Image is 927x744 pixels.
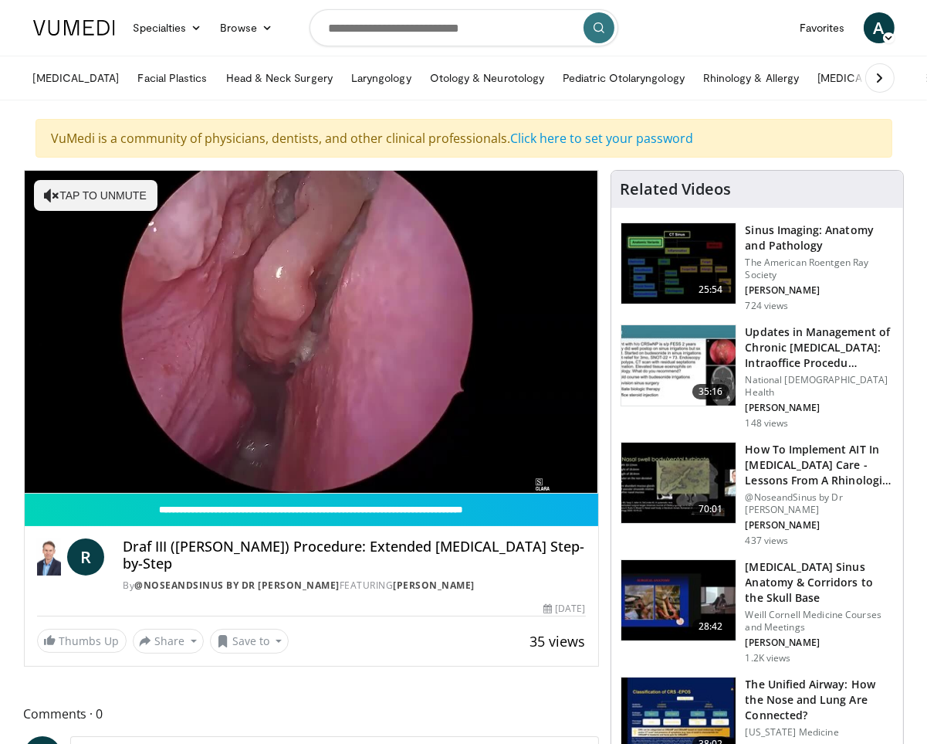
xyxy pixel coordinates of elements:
[393,579,475,592] a: [PERSON_NAME]
[746,284,894,297] p: [PERSON_NAME]
[746,417,789,430] p: 148 views
[124,12,211,43] a: Specialties
[37,538,62,576] img: @NoseandSinus by Dr Richard Harvey
[621,325,736,406] img: 4d46ad28-bf85-4ffa-992f-e5d3336e5220.150x105_q85_crop-smart_upscale.jpg
[511,130,694,147] a: Click here to set your password
[746,374,894,399] p: National [DEMOGRAPHIC_DATA] Health
[25,171,598,494] video-js: Video Player
[746,652,791,664] p: 1.2K views
[746,256,894,281] p: The American Roentgen Ray Society
[746,300,789,312] p: 724 views
[36,119,892,158] div: VuMedi is a community of physicians, dentists, and other clinical professionals.
[746,402,894,414] p: [PERSON_NAME]
[746,223,894,253] h3: Sinus Imaging: Anatomy and Pathology
[692,384,729,399] span: 35:16
[621,223,894,312] a: 25:54 Sinus Imaging: Anatomy and Pathology The American Roentgen Ray Society [PERSON_NAME] 724 views
[621,443,736,523] img: 3d43f09a-5d0c-4774-880e-3909ea54edb9.150x105_q85_crop-smart_upscale.jpg
[621,180,732,199] h4: Related Videos
[621,560,736,640] img: 276d523b-ec6d-4eb7-b147-bbf3804ee4a7.150x105_q85_crop-smart_upscale.jpg
[123,538,585,572] h4: Draf III ([PERSON_NAME]) Procedure: Extended [MEDICAL_DATA] Step-by-Step
[808,63,913,93] a: [MEDICAL_DATA]
[211,12,282,43] a: Browse
[746,324,894,371] h3: Updates in Management of Chronic [MEDICAL_DATA]: Intraoffice Procedu…
[37,629,127,653] a: Thumbs Up
[123,579,585,593] div: By FEATURING
[692,282,729,297] span: 25:54
[692,501,729,517] span: 70:01
[621,223,736,304] img: 5d00bf9a-6682-42b9-8190-7af1e88f226b.150x105_q85_crop-smart_upscale.jpg
[24,704,599,724] span: Comments 0
[746,442,894,488] h3: How To Implement AIT In [MEDICAL_DATA] Care - Lessons From A Rhinologist A…
[67,538,104,576] a: R
[864,12,895,43] a: A
[34,180,157,211] button: Tap to unmute
[217,63,342,93] a: Head & Neck Surgery
[421,63,553,93] a: Otology & Neurotology
[342,63,421,93] a: Laryngology
[210,629,289,654] button: Save to
[133,629,205,654] button: Share
[746,535,789,547] p: 437 views
[746,637,894,649] p: [PERSON_NAME]
[694,63,808,93] a: Rhinology & Allergy
[621,442,894,547] a: 70:01 How To Implement AIT In [MEDICAL_DATA] Care - Lessons From A Rhinologist A… @NoseandSinus b...
[24,63,129,93] a: [MEDICAL_DATA]
[746,677,894,723] h3: The Unified Airway: How the Nose and Lung Are Connected?
[310,9,618,46] input: Search topics, interventions
[128,63,216,93] a: Facial Plastics
[790,12,854,43] a: Favorites
[543,602,585,616] div: [DATE]
[746,559,894,606] h3: [MEDICAL_DATA] Sinus Anatomy & Corridors to the Skull Base
[746,726,894,739] p: [US_STATE] Medicine
[746,491,894,516] p: @NoseandSinus by Dr [PERSON_NAME]
[621,559,894,664] a: 28:42 [MEDICAL_DATA] Sinus Anatomy & Corridors to the Skull Base Weill Cornell Medicine Courses a...
[746,519,894,532] p: [PERSON_NAME]
[746,609,894,634] p: Weill Cornell Medicine Courses and Meetings
[134,579,340,592] a: @NoseandSinus by Dr [PERSON_NAME]
[621,324,894,430] a: 35:16 Updates in Management of Chronic [MEDICAL_DATA]: Intraoffice Procedu… National [DEMOGRAPHIC...
[692,619,729,634] span: 28:42
[530,632,586,651] span: 35 views
[33,20,115,36] img: VuMedi Logo
[553,63,694,93] a: Pediatric Otolaryngology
